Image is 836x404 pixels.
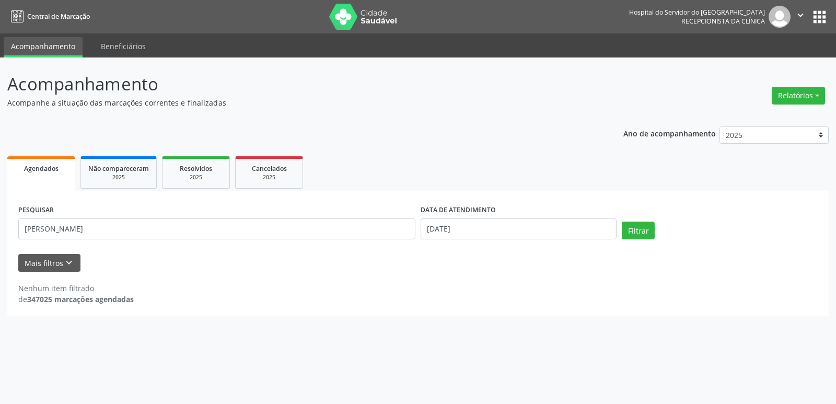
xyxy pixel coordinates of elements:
[681,17,765,26] span: Recepcionista da clínica
[18,254,80,272] button: Mais filtroskeyboard_arrow_down
[810,8,829,26] button: apps
[94,37,153,55] a: Beneficiários
[24,164,59,173] span: Agendados
[243,174,295,181] div: 2025
[7,97,582,108] p: Acompanhe a situação das marcações correntes e finalizadas
[421,202,496,218] label: DATA DE ATENDIMENTO
[27,12,90,21] span: Central de Marcação
[7,8,90,25] a: Central de Marcação
[88,164,149,173] span: Não compareceram
[27,294,134,304] strong: 347025 marcações agendadas
[769,6,791,28] img: img
[791,6,810,28] button: 
[4,37,83,57] a: Acompanhamento
[180,164,212,173] span: Resolvidos
[772,87,825,105] button: Relatórios
[170,174,222,181] div: 2025
[795,9,806,21] i: 
[629,8,765,17] div: Hospital do Servidor do [GEOGRAPHIC_DATA]
[18,218,415,239] input: Nome, código do beneficiário ou CPF
[7,71,582,97] p: Acompanhamento
[623,126,716,140] p: Ano de acompanhamento
[18,283,134,294] div: Nenhum item filtrado
[252,164,287,173] span: Cancelados
[88,174,149,181] div: 2025
[18,202,54,218] label: PESQUISAR
[18,294,134,305] div: de
[63,257,75,269] i: keyboard_arrow_down
[421,218,617,239] input: Selecione um intervalo
[622,222,655,239] button: Filtrar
